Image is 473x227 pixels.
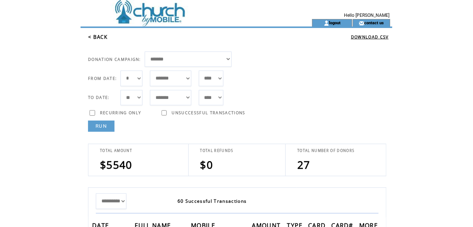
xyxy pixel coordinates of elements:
[100,158,132,172] span: $5540
[88,95,110,100] span: TO DATE:
[88,34,107,40] a: < BACK
[88,57,141,62] span: DONATION CAMPAIGN:
[359,20,364,26] img: contact_us_icon.gif
[172,110,245,115] span: UNSUCCESSFUL TRANSACTIONS
[100,148,132,153] span: TOTAL AMOUNT
[178,198,247,204] span: 60 Successful Transactions
[200,148,234,153] span: TOTAL REFUNDS
[344,13,389,18] span: Hello [PERSON_NAME]
[297,148,354,153] span: TOTAL NUMBER OF DONORS
[88,121,115,132] a: RUN
[100,110,141,115] span: RECURRING ONLY
[324,20,329,26] img: account_icon.gif
[88,76,117,81] span: FROM DATE:
[364,20,384,25] a: contact us
[351,34,389,40] a: DOWNLOAD CSV
[200,158,213,172] span: $0
[329,20,341,25] a: logout
[297,158,310,172] span: 27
